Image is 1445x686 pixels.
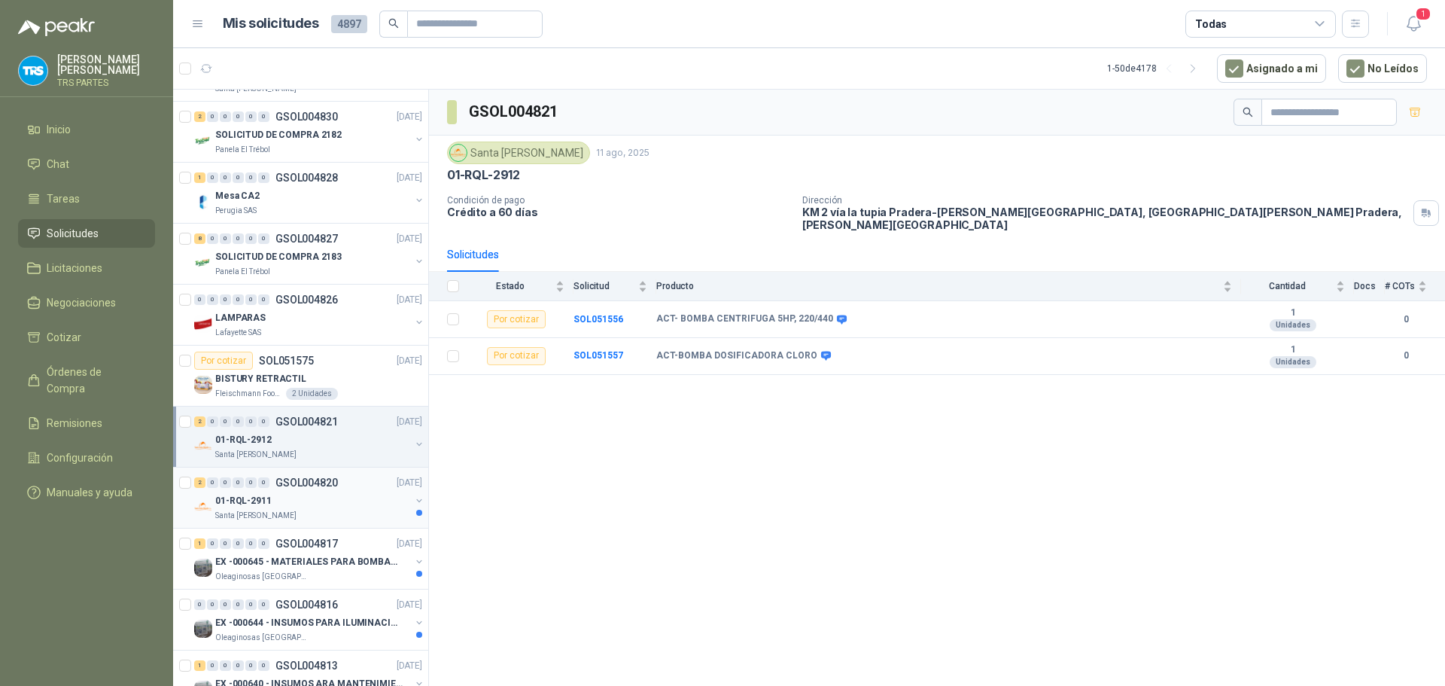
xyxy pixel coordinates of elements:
div: 0 [207,111,218,122]
p: 01-RQL-2911 [215,494,272,508]
div: 0 [258,233,269,244]
div: 0 [258,416,269,427]
div: 0 [220,416,231,427]
a: 2 0 0 0 0 0 GSOL004821[DATE] Company Logo01-RQL-2912Santa [PERSON_NAME] [194,413,425,461]
div: 0 [245,111,257,122]
p: GSOL004830 [275,111,338,122]
div: 1 [194,660,205,671]
div: Santa [PERSON_NAME] [447,142,590,164]
div: Unidades [1270,356,1316,368]
h3: GSOL004821 [469,100,560,123]
p: Panela El Trébol [215,144,270,156]
img: Company Logo [450,145,467,161]
div: 0 [207,294,218,305]
p: KM 2 vía la tupia Pradera-[PERSON_NAME][GEOGRAPHIC_DATA], [GEOGRAPHIC_DATA][PERSON_NAME] Pradera ... [802,206,1407,231]
p: Oleaginosas [GEOGRAPHIC_DATA][PERSON_NAME] [215,632,310,644]
p: [DATE] [397,537,422,551]
span: Solicitudes [47,225,99,242]
div: 0 [220,294,231,305]
img: Company Logo [19,56,47,85]
div: 0 [220,660,231,671]
div: 0 [258,599,269,610]
div: 0 [245,233,257,244]
span: Inicio [47,121,71,138]
span: Cantidad [1241,281,1333,291]
span: search [1243,107,1253,117]
div: 0 [245,416,257,427]
b: 0 [1385,349,1427,363]
p: [DATE] [397,598,422,612]
span: Tareas [47,191,80,207]
img: Company Logo [194,437,212,455]
p: [DATE] [397,293,422,307]
img: Company Logo [194,376,212,394]
th: Producto [656,272,1241,301]
div: 0 [207,172,218,183]
img: Company Logo [194,254,212,272]
p: GSOL004821 [275,416,338,427]
div: 0 [245,172,257,183]
p: Mesa CA2 [215,189,260,203]
div: 0 [233,233,244,244]
span: Solicitud [573,281,635,291]
p: SOL051575 [259,355,314,366]
a: Remisiones [18,409,155,438]
p: Condición de pago [447,195,790,206]
p: Panela El Trébol [215,266,270,278]
a: Por cotizarSOL051575[DATE] Company LogoBISTURY RETRACTILFleischmann Foods S.A.2 Unidades [173,346,428,407]
div: 0 [207,599,218,610]
div: 0 [220,477,231,488]
div: Por cotizar [194,352,253,370]
img: Company Logo [194,193,212,211]
p: EX -000645 - MATERIALES PARA BOMBAS STANDBY PLANTA [215,555,403,569]
span: Órdenes de Compra [47,364,141,397]
th: # COTs [1385,272,1445,301]
p: Perugia SAS [215,205,257,217]
a: 0 0 0 0 0 0 GSOL004816[DATE] Company LogoEX -000644 - INSUMOS PARA ILUMINACIONN ZONA DE CLAOleagi... [194,596,425,644]
div: 2 [194,416,205,427]
b: 1 [1241,307,1345,319]
div: 0 [207,416,218,427]
span: 4897 [331,15,367,33]
div: 2 [194,111,205,122]
div: 2 [194,477,205,488]
p: [PERSON_NAME] [PERSON_NAME] [57,54,155,75]
a: Tareas [18,184,155,213]
span: Licitaciones [47,260,102,276]
div: 0 [233,111,244,122]
img: Company Logo [194,315,212,333]
div: 0 [233,538,244,549]
a: SOL051556 [573,314,623,325]
p: GSOL004817 [275,538,338,549]
span: Cotizar [47,329,81,346]
p: [DATE] [397,354,422,368]
b: ACT-BOMBA DOSIFICADORA CLORO [656,350,817,362]
p: SOLICITUD DE COMPRA 2183 [215,250,342,264]
p: [DATE] [397,659,422,673]
div: 0 [258,172,269,183]
span: Manuales y ayuda [47,484,132,501]
div: 0 [220,172,231,183]
span: Estado [468,281,552,291]
p: GSOL004828 [275,172,338,183]
div: 0 [258,660,269,671]
b: 0 [1385,313,1427,327]
p: LAMPARAS [215,311,266,325]
div: 1 - 50 de 4178 [1107,56,1205,81]
p: SOLICITUD DE COMPRA 2182 [215,128,342,142]
div: 0 [220,599,231,610]
div: 0 [245,599,257,610]
th: Solicitud [573,272,656,301]
span: 1 [1415,7,1431,21]
p: [DATE] [397,415,422,429]
span: Remisiones [47,415,102,431]
span: # COTs [1385,281,1415,291]
div: Todas [1195,16,1227,32]
button: 1 [1400,11,1427,38]
a: Negociaciones [18,288,155,317]
th: Cantidad [1241,272,1354,301]
a: 1 0 0 0 0 0 GSOL004817[DATE] Company LogoEX -000645 - MATERIALES PARA BOMBAS STANDBY PLANTAOleagi... [194,535,425,583]
div: 0 [194,294,205,305]
b: 1 [1241,344,1345,356]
